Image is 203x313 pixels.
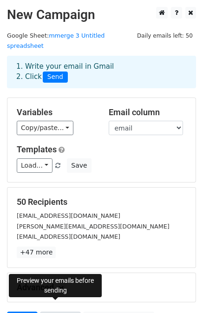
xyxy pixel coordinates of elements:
[17,107,95,117] h5: Variables
[17,233,120,240] small: [EMAIL_ADDRESS][DOMAIN_NAME]
[17,247,56,258] a: +47 more
[134,31,196,41] span: Daily emails left: 50
[17,121,73,135] a: Copy/paste...
[7,32,105,50] a: mmerge 3 Untitled spreadsheet
[17,197,186,207] h5: 50 Recipients
[7,7,196,23] h2: New Campaign
[7,32,105,50] small: Google Sheet:
[157,268,203,313] iframe: Chat Widget
[17,223,170,230] small: [PERSON_NAME][EMAIL_ADDRESS][DOMAIN_NAME]
[43,72,68,83] span: Send
[9,61,194,83] div: 1. Write your email in Gmail 2. Click
[17,144,57,154] a: Templates
[17,212,120,219] small: [EMAIL_ADDRESS][DOMAIN_NAME]
[17,158,52,173] a: Load...
[67,158,91,173] button: Save
[9,274,102,297] div: Preview your emails before sending
[109,107,187,117] h5: Email column
[134,32,196,39] a: Daily emails left: 50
